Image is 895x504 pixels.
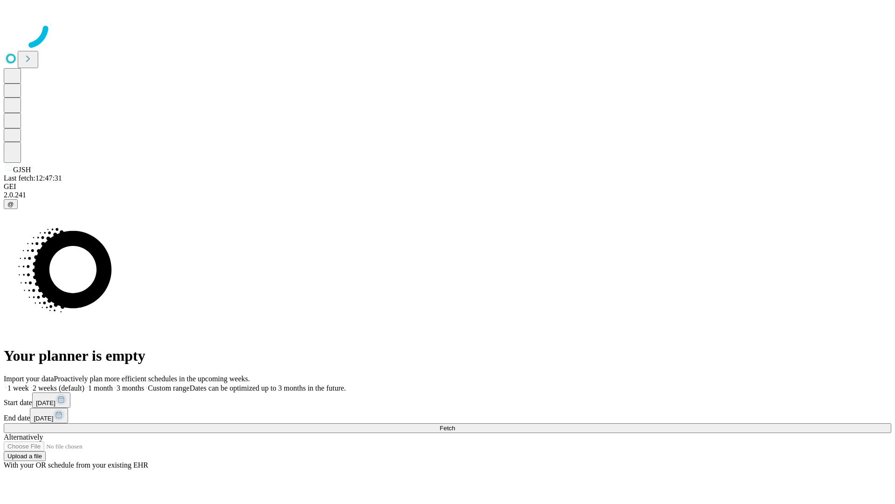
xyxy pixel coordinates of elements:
[36,399,55,406] span: [DATE]
[190,384,346,392] span: Dates can be optimized up to 3 months in the future.
[4,182,891,191] div: GEI
[4,347,891,364] h1: Your planner is empty
[13,166,31,174] span: GJSH
[30,408,68,423] button: [DATE]
[4,199,18,209] button: @
[32,392,70,408] button: [DATE]
[34,415,53,422] span: [DATE]
[4,433,43,441] span: Alternatively
[54,375,250,383] span: Proactively plan more efficient schedules in the upcoming weeks.
[7,201,14,208] span: @
[4,174,62,182] span: Last fetch: 12:47:31
[4,191,891,199] div: 2.0.241
[148,384,189,392] span: Custom range
[7,384,29,392] span: 1 week
[4,451,46,461] button: Upload a file
[88,384,113,392] span: 1 month
[4,392,891,408] div: Start date
[4,423,891,433] button: Fetch
[33,384,84,392] span: 2 weeks (default)
[4,408,891,423] div: End date
[4,375,54,383] span: Import your data
[117,384,144,392] span: 3 months
[4,461,148,469] span: With your OR schedule from your existing EHR
[440,425,455,432] span: Fetch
